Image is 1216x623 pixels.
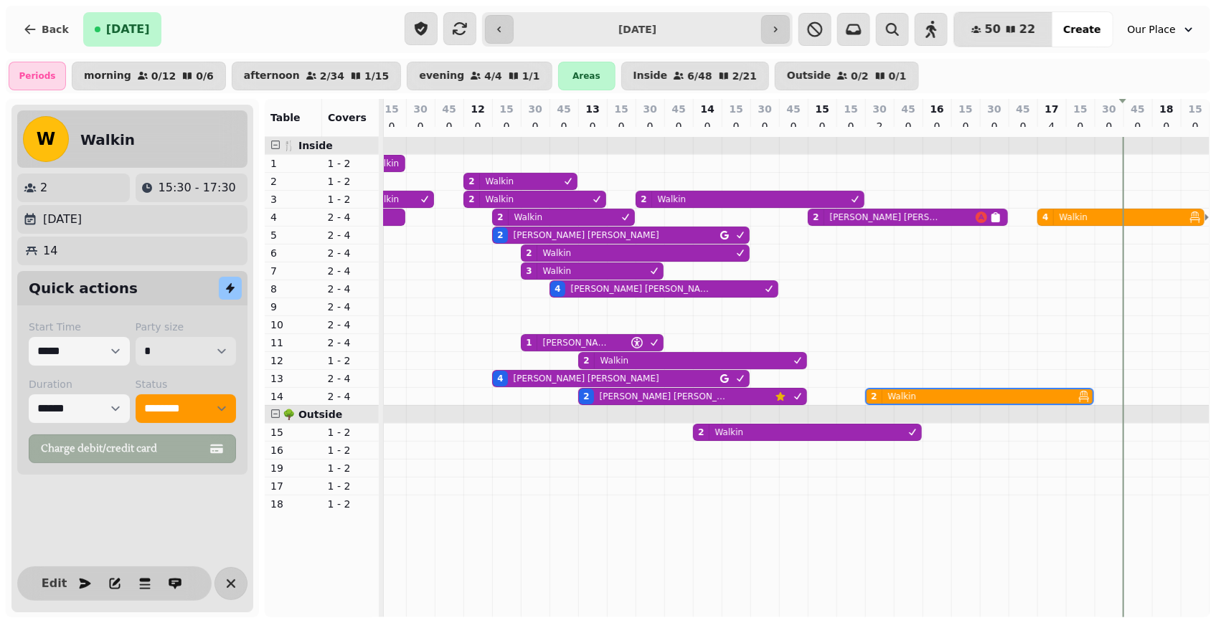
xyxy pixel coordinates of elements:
p: [DATE] [43,211,82,228]
p: [PERSON_NAME] [543,337,614,348]
div: 4 [1042,211,1048,223]
p: 10 [270,318,316,332]
p: 1 - 2 [328,461,374,475]
button: Charge debit/credit card [29,434,236,463]
p: 2 - 4 [328,264,374,278]
div: 2 [468,194,474,205]
button: morning0/120/6 [72,62,226,90]
span: 22 [1019,24,1035,35]
p: 45 [901,102,915,116]
div: 2 [497,229,503,241]
p: 30 [413,102,427,116]
p: 18 [1159,102,1173,116]
p: Walkin [486,176,514,187]
p: 0 [845,119,857,133]
p: 15 [729,102,743,116]
p: 14 [700,102,714,116]
p: 0 / 2 [851,71,869,81]
p: 0 [989,119,1000,133]
span: W [37,130,55,148]
p: Outside [787,70,831,82]
span: [DATE] [106,24,150,35]
label: Status [136,377,237,391]
div: 3 [526,265,532,277]
p: [PERSON_NAME] [PERSON_NAME] [600,391,731,402]
p: 6 [270,246,316,260]
p: 0 [472,119,484,133]
p: 16 [930,102,943,116]
p: 2 - 4 [328,371,374,386]
p: Walkin [514,211,543,223]
p: 16 [270,443,316,457]
p: 0 [386,119,397,133]
label: Duration [29,377,130,391]
p: 15 [815,102,829,116]
p: 1 - 2 [328,192,374,206]
div: Areas [558,62,616,90]
p: 2 - 4 [328,389,374,404]
p: 0 [1075,119,1086,133]
p: 0 [1161,119,1172,133]
p: Walkin [888,391,917,402]
p: 1 - 2 [328,425,374,439]
span: 🌳 Outside [283,409,342,420]
p: 6 / 48 [687,71,712,81]
p: Walkin [543,265,572,277]
p: 0 [730,119,742,133]
p: 4 [1046,119,1057,133]
p: 0 / 12 [151,71,176,81]
p: 2 - 4 [328,246,374,260]
p: Walkin [715,427,744,438]
p: 0 [529,119,541,133]
p: 1 - 2 [328,497,374,511]
span: Edit [46,577,63,589]
p: 1 - 2 [328,174,374,189]
p: 14 [270,389,316,404]
p: 30 [758,102,771,116]
p: 15:30 - 17:30 [159,179,236,196]
span: Our Place [1128,22,1176,37]
button: [DATE] [83,12,161,47]
p: 45 [671,102,685,116]
p: 15 [958,102,972,116]
p: 0 [415,119,426,133]
div: 2 [871,391,877,402]
p: 12 [471,102,484,116]
button: Back [11,12,80,47]
p: 45 [442,102,456,116]
p: 17 [1045,102,1058,116]
p: [PERSON_NAME] [PERSON_NAME] [830,211,941,223]
p: [PERSON_NAME] [PERSON_NAME] [571,283,710,295]
p: 2 / 21 [732,71,757,81]
p: 0 [443,119,455,133]
div: 2 [526,247,532,259]
span: Back [42,24,69,34]
p: 0 [673,119,684,133]
p: 2 - 4 [328,336,374,350]
p: 0 [816,119,828,133]
div: 4 [497,373,503,384]
div: 2 [641,194,646,205]
p: 0 [644,119,656,133]
p: afternoon [244,70,300,82]
h2: Quick actions [29,278,138,298]
p: 45 [557,102,570,116]
div: 4 [555,283,560,295]
p: 0 [1189,119,1201,133]
button: Our Place [1119,16,1205,42]
p: 15 [499,102,513,116]
p: 30 [643,102,656,116]
p: 2 [270,174,316,189]
button: Inside6/482/21 [621,62,770,90]
p: 45 [786,102,800,116]
p: 1 [270,156,316,171]
p: Inside [633,70,668,82]
p: 2 [874,119,885,133]
span: Covers [328,112,367,123]
p: evening [419,70,464,82]
p: 2 [40,179,47,196]
button: 5022 [954,12,1053,47]
span: Create [1063,24,1100,34]
span: 50 [985,24,1001,35]
div: 2 [583,391,589,402]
